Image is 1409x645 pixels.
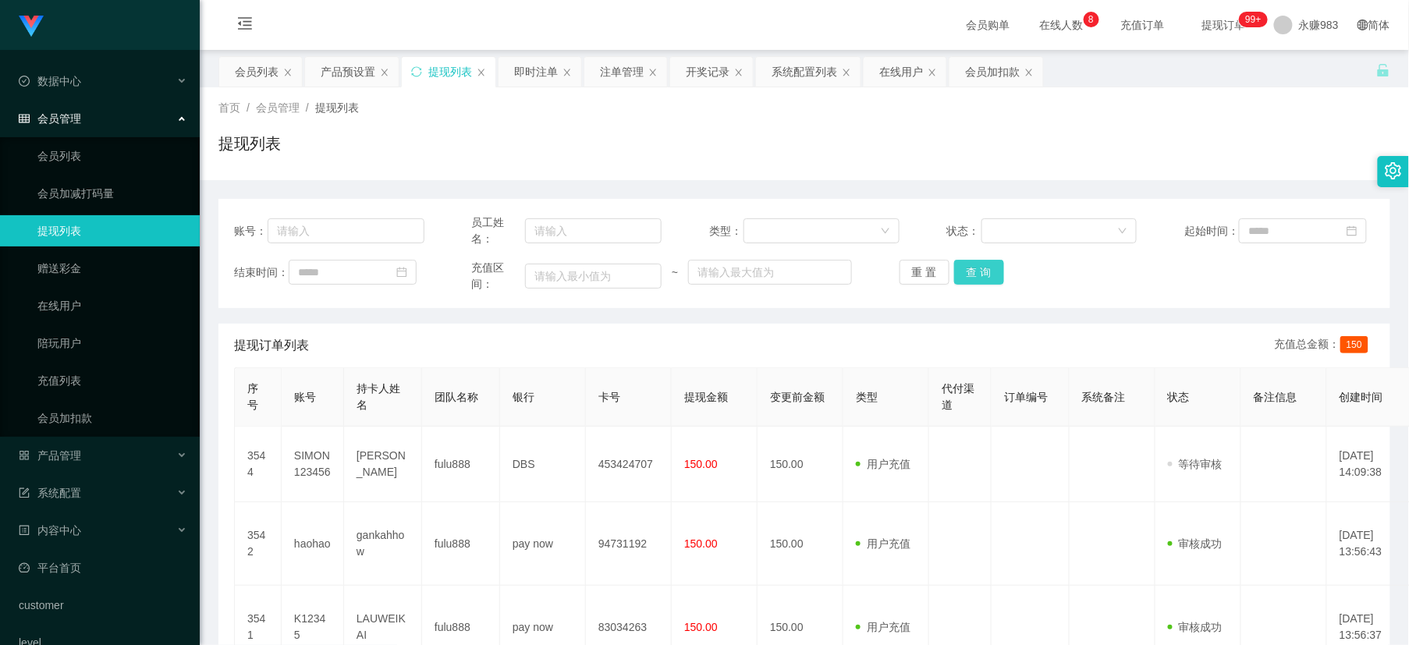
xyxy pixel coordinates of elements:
button: 重 置 [900,260,949,285]
i: 图标: appstore-o [19,450,30,461]
span: 创建时间 [1340,391,1383,403]
div: 充值总金额： [1275,336,1375,355]
td: pay now [500,502,586,586]
div: 开奖记录 [686,57,729,87]
span: 代付渠道 [942,382,974,411]
i: 图标: calendar [396,267,407,278]
span: 会员管理 [256,101,300,114]
button: 查 询 [954,260,1004,285]
span: 类型 [856,391,878,403]
a: 图标: dashboard平台首页 [19,552,187,583]
span: 结束时间： [234,264,289,281]
span: 充值订单 [1113,19,1173,30]
td: 150.00 [758,502,843,586]
span: 账号 [294,391,316,403]
input: 请输入最小值为 [525,264,662,289]
a: 陪玩用户 [37,328,187,359]
td: DBS [500,427,586,502]
h1: 提现列表 [218,132,281,155]
span: 150.00 [684,621,718,633]
span: 用户充值 [856,537,910,550]
span: 提现列表 [315,101,359,114]
div: 即时注单 [514,57,558,87]
span: 150 [1340,336,1368,353]
input: 请输入 [268,218,424,243]
span: 数据中心 [19,75,81,87]
sup: 224 [1239,12,1267,27]
td: fulu888 [422,502,500,586]
i: 图标: global [1358,19,1368,30]
span: 备注信息 [1254,391,1297,403]
span: 状态： [947,223,981,239]
div: 会员列表 [235,57,279,87]
i: 图标: close [380,68,389,77]
i: 图标: close [842,68,851,77]
i: 图标: unlock [1376,63,1390,77]
i: 图标: form [19,487,30,498]
div: 会员加扣款 [965,57,1020,87]
sup: 8 [1084,12,1099,27]
span: 在线人数 [1032,19,1091,30]
div: 注单管理 [600,57,644,87]
img: logo.9652507e.png [19,16,44,37]
span: 提现订单列表 [234,336,309,355]
i: 图标: close [477,68,486,77]
input: 请输入最大值为 [688,260,852,285]
span: 类型： [709,223,744,239]
td: 3542 [235,502,282,586]
td: haohao [282,502,344,586]
td: fulu888 [422,427,500,502]
span: 审核成功 [1168,537,1223,550]
span: 充值区间： [472,260,526,292]
a: 赠送彩金 [37,253,187,284]
td: 453424707 [586,427,672,502]
div: 提现列表 [428,57,472,87]
span: 提现金额 [684,391,728,403]
span: 序号 [247,382,258,411]
span: 银行 [513,391,534,403]
span: 变更前金额 [770,391,825,403]
a: 充值列表 [37,365,187,396]
a: 会员加减打码量 [37,178,187,209]
span: / [247,101,250,114]
span: 等待审核 [1168,458,1223,470]
td: 3544 [235,427,282,502]
span: 系统配置 [19,487,81,499]
a: 会员列表 [37,140,187,172]
span: 用户充值 [856,458,910,470]
i: 图标: menu-fold [218,1,272,51]
p: 8 [1088,12,1094,27]
input: 请输入 [525,218,662,243]
span: 系统备注 [1082,391,1126,403]
a: 在线用户 [37,290,187,321]
span: / [306,101,309,114]
span: 会员管理 [19,112,81,125]
span: 审核成功 [1168,621,1223,633]
div: 在线用户 [879,57,923,87]
div: 系统配置列表 [772,57,837,87]
span: 订单编号 [1004,391,1048,403]
i: 图标: check-circle-o [19,76,30,87]
span: 团队名称 [435,391,478,403]
span: 150.00 [684,458,718,470]
span: 卡号 [598,391,620,403]
i: 图标: table [19,113,30,124]
span: 内容中心 [19,524,81,537]
span: ~ [662,264,688,281]
i: 图标: calendar [1347,225,1358,236]
td: SIMON123456 [282,427,344,502]
span: 提现订单 [1194,19,1254,30]
i: 图标: close [734,68,744,77]
a: 会员加扣款 [37,402,187,434]
span: 150.00 [684,537,718,550]
span: 用户充值 [856,621,910,633]
i: 图标: close [1024,68,1034,77]
i: 图标: setting [1385,162,1402,179]
span: 账号： [234,223,268,239]
span: 状态 [1168,391,1190,403]
i: 图标: close [563,68,572,77]
i: 图标: down [1118,226,1127,237]
a: customer [19,590,187,621]
span: 持卡人姓名 [357,382,400,411]
i: 图标: sync [411,66,422,77]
